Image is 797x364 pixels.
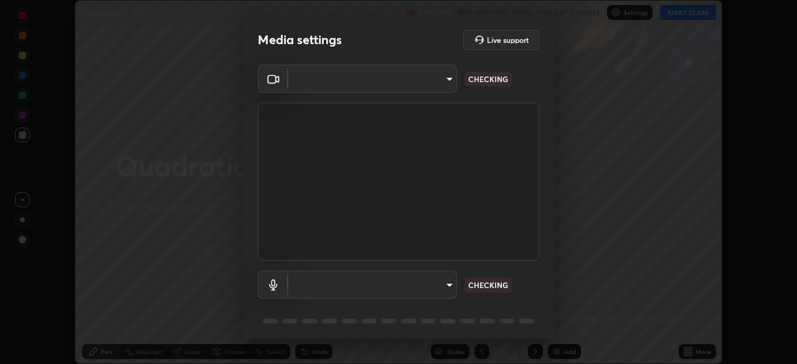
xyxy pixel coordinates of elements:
div: ​ [288,271,457,299]
p: CHECKING [468,279,508,291]
p: CHECKING [468,73,508,85]
div: ​ [288,65,457,93]
h5: Live support [487,36,529,44]
h2: Media settings [258,32,342,48]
